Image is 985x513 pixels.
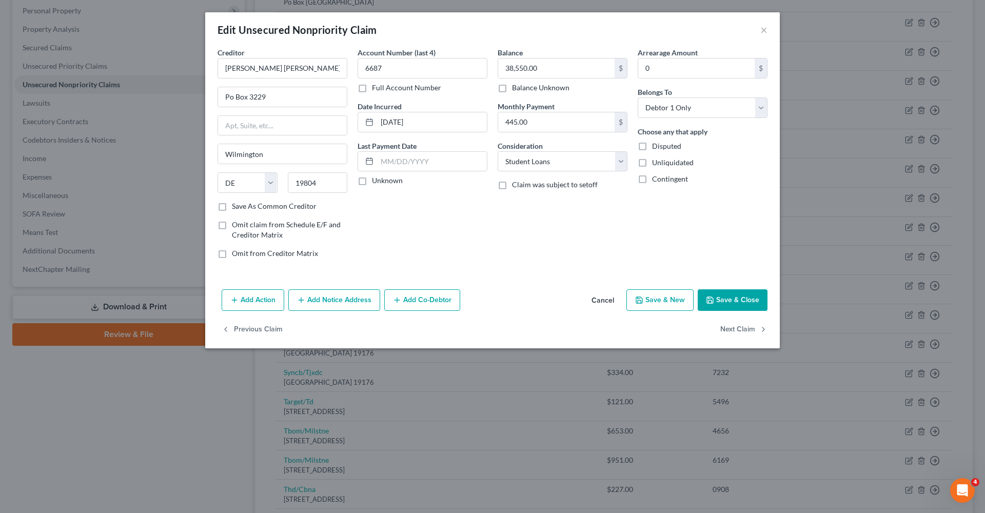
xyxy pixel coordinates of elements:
button: Save & New [626,289,694,311]
span: Belongs To [638,88,672,96]
span: Omit from Creditor Matrix [232,249,318,258]
label: Balance [498,47,523,58]
button: Save & Close [698,289,767,311]
button: Previous Claim [222,319,283,341]
input: 0.00 [498,58,615,78]
input: Enter city... [218,144,347,164]
button: Add Notice Address [288,289,380,311]
button: Add Co-Debtor [384,289,460,311]
div: Edit Unsecured Nonpriority Claim [218,23,377,37]
button: × [760,24,767,36]
button: Next Claim [720,319,767,341]
input: MM/DD/YYYY [377,112,487,132]
span: Contingent [652,174,688,183]
button: Add Action [222,289,284,311]
label: Choose any that apply [638,126,707,137]
label: Save As Common Creditor [232,201,317,211]
label: Full Account Number [372,83,441,93]
label: Unknown [372,175,403,186]
label: Balance Unknown [512,83,569,93]
div: $ [755,58,767,78]
div: $ [615,112,627,132]
input: Apt, Suite, etc... [218,116,347,135]
input: XXXX [358,58,487,78]
span: 4 [971,478,979,486]
label: Account Number (last 4) [358,47,436,58]
input: Enter zip... [288,172,348,193]
input: Enter address... [218,87,347,107]
input: MM/DD/YYYY [377,152,487,171]
input: 0.00 [638,58,755,78]
label: Monthly Payment [498,101,555,112]
span: Disputed [652,142,681,150]
label: Consideration [498,141,543,151]
button: Cancel [583,290,622,311]
input: 0.00 [498,112,615,132]
label: Arrearage Amount [638,47,698,58]
input: Search creditor by name... [218,58,347,78]
span: Creditor [218,48,245,57]
iframe: Intercom live chat [950,478,975,503]
label: Last Payment Date [358,141,417,151]
div: $ [615,58,627,78]
span: Omit claim from Schedule E/F and Creditor Matrix [232,220,341,239]
span: Unliquidated [652,158,694,167]
label: Date Incurred [358,101,402,112]
span: Claim was subject to setoff [512,180,598,189]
